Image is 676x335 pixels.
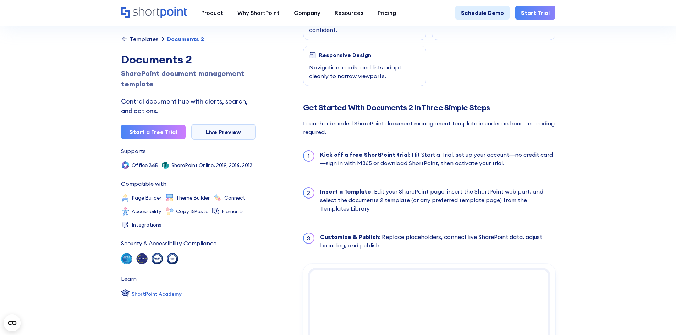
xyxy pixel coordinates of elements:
div: Company [294,9,320,17]
a: Home [121,7,187,19]
strong: Kick off a free ShortPoint trial [320,151,409,158]
div: Learn [121,276,137,281]
div: Chatwidget [548,253,676,335]
a: Schedule Demo [455,6,510,20]
div: : Edit your SharePoint page, insert the ShortPoint web part, and select the documents 2 template ... [320,187,555,213]
div: : Hit Start a Trial, set up your account—no credit card—sign in with M365 or download ShortPoint,... [320,150,555,167]
div: Navigation, cards, and lists adapt cleanly to narrow viewports. [309,63,421,80]
div: Integrations [132,222,161,227]
h1: SharePoint document management template [121,68,256,89]
div: : Replace placeholders, connect live SharePoint data, adjust branding, and publish. [320,233,555,250]
a: Start Trial [515,6,555,20]
div: Accessibility [132,209,161,214]
div: Documents 2 [167,36,204,42]
div: Security & Accessibility Compliance [121,240,216,246]
div: Templates [130,36,159,42]
div: Supports [121,148,146,154]
h2: Get Started With Documents 2 In Three Simple Steps [303,103,555,112]
div: Theme Builder [176,195,210,200]
div: 3 [304,233,314,243]
strong: Customize & Publish [320,233,379,240]
div: Central document hub with alerts, search, and actions. [121,96,256,116]
strong: Insert a Template [320,188,371,195]
div: Copy &Paste [176,209,208,214]
div: Documents 2 [121,51,256,68]
a: Why ShortPoint [230,6,287,20]
iframe: Chat Widget [548,253,676,335]
div: Connect [224,195,245,200]
a: Start a Free Trial [121,125,186,139]
div: Responsive Design [319,52,371,58]
div: 1 [304,151,314,161]
a: Resources [328,6,370,20]
div: ShortPoint Academy [132,290,182,298]
a: Pricing [370,6,403,20]
div: SharePoint Online, 2019, 2016, 2013 [171,163,253,168]
a: Company [287,6,328,20]
div: Page Builder [132,195,161,200]
div: Resources [335,9,363,17]
div: Why ShortPoint [237,9,280,17]
div: Pricing [378,9,396,17]
div: Elements [222,209,244,214]
div: Launch a branded SharePoint document management template in under an hour—no coding required. [303,119,555,136]
a: Product [194,6,230,20]
a: Live Preview [191,124,256,140]
img: soc 2 [121,253,132,264]
div: 2 [304,188,314,198]
a: Templates [121,35,159,43]
div: Compatible with [121,181,166,186]
div: Product [201,9,223,17]
div: Office 365 [132,163,158,168]
a: ShortPoint Academy [121,289,182,299]
button: Open CMP widget [4,314,21,331]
